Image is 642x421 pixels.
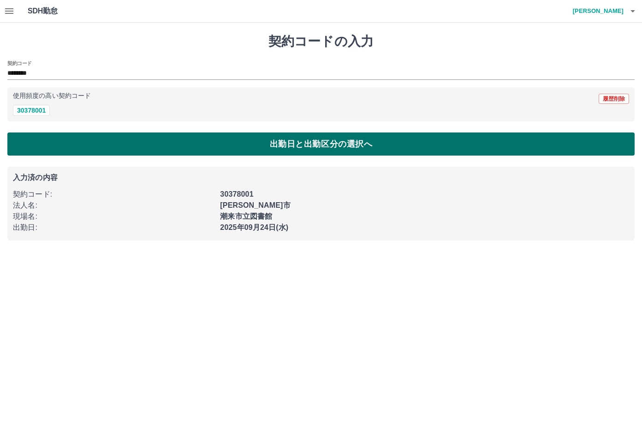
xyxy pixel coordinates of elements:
p: 法人名 : [13,200,214,211]
button: 履歴削除 [599,94,629,104]
p: 契約コード : [13,189,214,200]
b: 潮来市立図書館 [220,212,272,220]
b: [PERSON_NAME]市 [220,201,290,209]
p: 出勤日 : [13,222,214,233]
b: 2025年09月24日(水) [220,223,288,231]
h1: 契約コードの入力 [7,34,635,49]
p: 入力済の内容 [13,174,629,181]
button: 出勤日と出勤区分の選択へ [7,132,635,156]
b: 30378001 [220,190,253,198]
button: 30378001 [13,105,50,116]
p: 使用頻度の高い契約コード [13,93,91,99]
h2: 契約コード [7,60,32,67]
p: 現場名 : [13,211,214,222]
